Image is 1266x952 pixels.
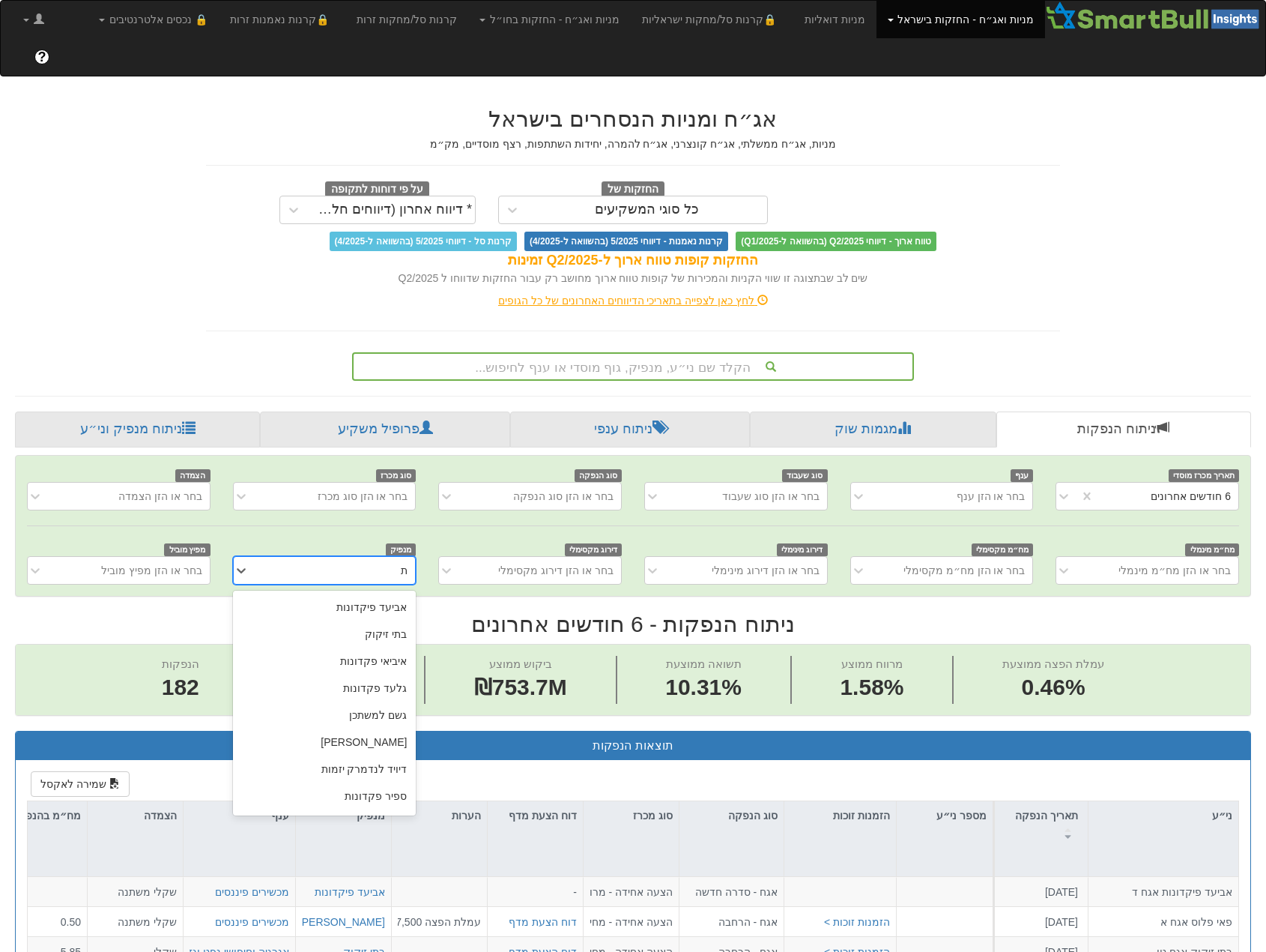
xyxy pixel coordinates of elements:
button: [PERSON_NAME] [299,915,385,930]
a: קרנות סל/מחקות זרות [345,1,468,38]
button: הזמנות זוכות > [824,915,890,930]
div: שקלי משתנה [94,885,177,900]
div: פאי פלוס אגח א [1094,915,1232,930]
div: תאריך הנפקה [995,801,1088,847]
a: ? [23,38,61,76]
span: הנפקות [162,657,199,670]
div: מספר ני״ע [897,801,993,830]
span: עמלת הפצה ממוצעת [1002,657,1104,670]
span: ₪753.7M [474,675,567,699]
span: סוג מכרז [376,469,417,482]
div: הקלד שם ני״ע, מנפיק, גוף מוסדי או ענף לחיפוש... [354,354,912,379]
div: דוח הצעת מדף [488,801,583,847]
a: מניות דואליות [793,1,876,38]
div: החזקות קופות טווח ארוך ל-Q2/2025 זמינות [206,251,1060,271]
a: ניתוח הנפקות [996,412,1251,448]
div: בחר או הזן דירוג מקסימלי [498,563,614,578]
span: מפיץ מוביל [164,543,211,556]
div: אפקון החזקות [233,810,417,837]
div: שים לב שבתצוגה זו שווי הקניות והמכירות של קופות טווח ארוך מחושב רק עבור החזקות שדווחו ל Q2/2025 [206,271,1060,286]
div: בחר או הזן סוג הנפקה [513,489,614,504]
div: סוג הנפקה [679,801,784,830]
div: סוג מכרז [584,801,679,830]
h5: מניות, אג״ח ממשלתי, אג״ח קונצרני, אג״ח להמרה, יחידות השתתפות, רצף מוסדיים, מק״מ [206,139,1060,150]
span: קרנות נאמנות - דיווחי 5/2025 (בהשוואה ל-4/2025) [524,232,728,251]
span: החזקות של [602,181,664,198]
a: מניות ואג״ח - החזקות בישראל [876,1,1045,38]
div: ני״ע [1088,801,1238,830]
div: גלעד פקדונות [233,675,417,702]
div: ענף [184,801,295,830]
div: בחר או הזן הצמדה [118,489,202,504]
span: 0.46% [1002,672,1104,704]
div: עמלת הפצה 87,500 ₪ [398,915,481,930]
div: דיויד לנדמרק יזמות [233,756,417,783]
h2: ניתוח הנפקות - 6 חודשים אחרונים [15,612,1251,636]
span: 10.31% [665,672,742,704]
a: 🔒קרנות סל/מחקות ישראליות [631,1,793,38]
div: הצעה אחידה - מחיר [590,915,673,930]
a: 🔒קרנות נאמנות זרות [219,1,346,38]
button: מכשירים פיננסים [215,915,289,930]
span: תאריך מכרז מוסדי [1169,469,1239,482]
img: Smartbull [1045,1,1265,31]
h2: אג״ח ומניות הנסחרים בישראל [206,106,1060,131]
div: כל סוגי המשקיעים [595,202,699,217]
div: [DATE] [999,885,1078,900]
span: מח״מ מקסימלי [972,543,1034,556]
span: טווח ארוך - דיווחי Q2/2025 (בהשוואה ל-Q1/2025) [736,232,936,251]
a: ניתוח ענפי [510,412,750,448]
span: דירוג מקסימלי [565,543,623,556]
div: בחר או הזן מח״מ מקסימלי [903,563,1026,578]
h3: תוצאות הנפקות [27,739,1239,753]
div: בחר או הזן מפיץ מוביל [101,563,202,578]
span: מנפיק [386,543,417,556]
div: שקלי משתנה [94,915,177,930]
span: 182 [162,672,199,704]
div: * דיווח אחרון (דיווחים חלקיים) [311,202,473,217]
span: 1.58% [840,672,903,704]
span: מרווח ממוצע [841,657,903,670]
div: [DATE] [999,915,1078,930]
div: איביאי פקדונות [233,648,417,675]
button: מכשירים פיננסים [215,885,289,900]
span: סוג שעבוד [782,469,828,482]
a: דוח הצעת מדף [509,916,577,928]
button: שמירה לאקסל [31,771,130,797]
div: אגח - הרחבה [685,915,778,930]
div: מנפיק [296,801,391,830]
div: בחר או הזן דירוג מינימלי [712,563,820,578]
span: קרנות סל - דיווחי 5/2025 (בהשוואה ל-4/2025) [330,232,517,251]
span: ? [38,49,46,64]
a: מניות ואג״ח - החזקות בחו״ל [468,1,631,38]
div: בחר או הזן סוג שעבוד [722,489,820,504]
div: בחר או הזן מח״מ מינמלי [1118,563,1231,578]
div: 6 חודשים אחרונים [1151,489,1231,504]
div: גשם למשתכן [233,702,417,729]
a: ניתוח מנפיק וני״ע [15,412,260,448]
a: מגמות שוק [750,412,996,448]
div: [PERSON_NAME] [233,729,417,756]
div: ספיר פקדונות [233,783,417,810]
span: ביקוש ממוצע [489,657,552,670]
div: אביעד פיקדונות [233,594,417,621]
span: הצמדה [175,469,211,482]
span: דירוג מינימלי [777,543,828,556]
button: אביעד פיקדונות [315,885,385,900]
div: הצעה אחידה - מרווח [590,885,673,900]
a: 🔒 נכסים אלטרנטיבים [88,1,219,38]
span: על פי דוחות לתקופה [325,181,429,198]
div: אביעד פיקדונות אגח ד [1094,885,1232,900]
div: לחץ כאן לצפייה בתאריכי הדיווחים האחרונים של כל הגופים [195,293,1071,308]
div: אגח - סדרה חדשה [685,885,778,900]
div: הצמדה [88,801,183,830]
span: ענף [1011,469,1034,482]
div: בתי זיקוק [233,621,417,648]
span: מח״מ מינמלי [1185,543,1239,556]
div: הערות [392,801,487,830]
span: - [573,886,577,898]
